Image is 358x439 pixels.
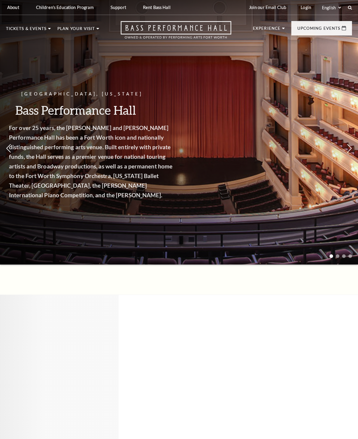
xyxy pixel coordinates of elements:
[24,124,187,198] strong: For over 25 years, the [PERSON_NAME] and [PERSON_NAME] Performance Hall has been a Fort Worth ico...
[6,27,47,34] p: Tickets & Events
[111,5,126,10] p: Support
[143,5,171,10] p: Rent Bass Hall
[253,26,281,34] p: Experience
[57,27,95,34] p: Plan Your Visit
[24,90,189,98] p: [GEOGRAPHIC_DATA], [US_STATE]
[297,26,340,34] p: Upcoming Events
[24,102,189,118] h3: Bass Performance Hall
[36,5,94,10] p: Children's Education Program
[7,5,19,10] p: About
[321,5,342,11] select: Select:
